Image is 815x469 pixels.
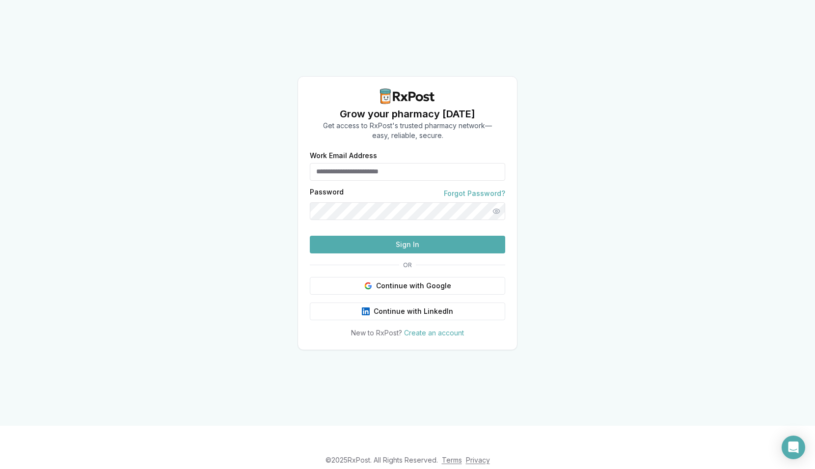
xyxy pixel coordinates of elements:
[310,277,505,295] button: Continue with Google
[362,307,370,315] img: LinkedIn
[782,436,805,459] div: Open Intercom Messenger
[310,189,344,198] label: Password
[466,456,490,464] a: Privacy
[323,107,492,121] h1: Grow your pharmacy [DATE]
[442,456,462,464] a: Terms
[444,189,505,198] a: Forgot Password?
[351,329,402,337] span: New to RxPost?
[364,282,372,290] img: Google
[323,121,492,140] p: Get access to RxPost's trusted pharmacy network— easy, reliable, secure.
[310,236,505,253] button: Sign In
[399,261,416,269] span: OR
[376,88,439,104] img: RxPost Logo
[310,303,505,320] button: Continue with LinkedIn
[404,329,464,337] a: Create an account
[310,152,505,159] label: Work Email Address
[488,202,505,220] button: Show password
